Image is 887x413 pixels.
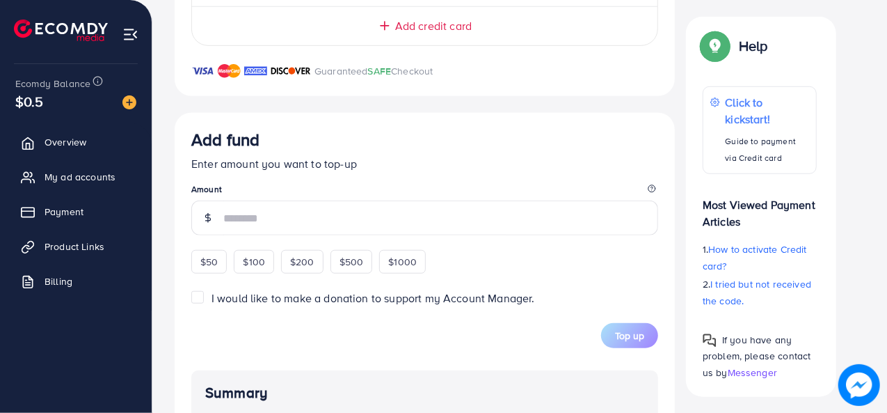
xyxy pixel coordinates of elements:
a: My ad accounts [10,163,141,191]
span: I would like to make a donation to support my Account Manager. [211,290,535,306]
legend: Amount [191,183,658,201]
span: My ad accounts [45,170,115,184]
img: logo [14,20,108,41]
a: Product Links [10,233,141,260]
img: brand [191,63,214,79]
span: If you have any problem, please contact us by [703,333,811,379]
span: Add credit card [395,18,472,34]
span: SAFE [368,64,392,78]
span: I tried but not received the code. [703,277,811,308]
span: Billing [45,274,72,288]
p: Help [739,38,768,54]
span: $200 [290,255,314,269]
p: Guaranteed Checkout [314,63,433,79]
span: Messenger [728,365,777,379]
h3: Add fund [191,130,259,150]
a: Billing [10,267,141,295]
span: $500 [339,255,364,269]
img: brand [218,63,241,79]
img: Popup guide [703,334,717,348]
img: menu [122,26,138,42]
p: Click to kickstart! [726,94,809,127]
span: Product Links [45,240,104,254]
button: Top up [601,323,658,348]
p: 1. [703,241,817,274]
span: $50 [200,255,218,269]
img: brand [271,63,311,79]
img: Popup guide [703,33,728,59]
span: Overview [45,135,86,149]
span: $1000 [388,255,417,269]
span: $0.5 [15,91,44,111]
a: Overview [10,128,141,156]
h4: Summary [205,384,644,402]
span: How to activate Credit card? [703,242,807,273]
img: brand [244,63,267,79]
img: image [122,95,136,109]
p: Most Viewed Payment Articles [703,185,817,230]
p: Enter amount you want to top-up [191,155,658,172]
span: $100 [243,255,265,269]
p: 2. [703,276,817,309]
a: Payment [10,198,141,226]
span: Top up [615,329,644,343]
p: Guide to payment via Credit card [726,133,809,166]
img: image [838,364,880,406]
span: Payment [45,205,83,219]
span: Ecomdy Balance [15,77,90,91]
